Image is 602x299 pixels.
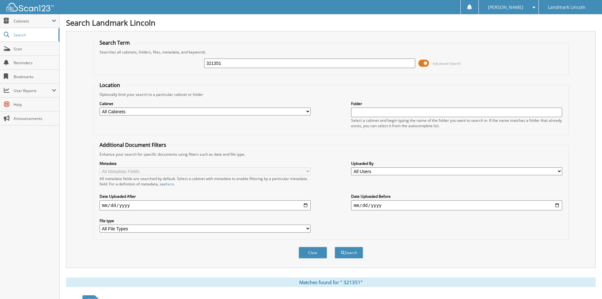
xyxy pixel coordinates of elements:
[14,32,55,38] span: Search
[96,82,123,89] legend: Location
[351,161,562,166] label: Uploaded By
[14,46,56,52] span: Scan
[351,118,562,128] div: Select a cabinet and begin typing the name of the folder you want to search in. If the name match...
[14,18,52,24] span: Cabinets
[14,102,56,107] span: Help
[548,5,586,9] span: Landmark Lincoln
[351,200,562,210] input: end
[6,3,54,11] img: scan123-logo-white.svg
[96,152,565,157] div: Enhance your search for specific documents using filters such as date and file type.
[96,49,565,55] div: Searches all cabinets, folders, files, metadata, and keywords
[100,161,311,166] label: Metadata
[14,60,56,65] span: Reminders
[96,39,133,46] legend: Search Term
[433,61,461,66] span: Advanced Search
[100,101,311,106] label: Cabinet
[351,101,562,106] label: Folder
[96,92,565,97] div: Optionally limit your search to a particular cabinet or folder
[100,194,311,199] label: Date Uploaded After
[100,176,311,187] div: All metadata fields are searched by default. Select a cabinet with metadata to enable filtering b...
[100,200,311,210] input: start
[66,277,596,287] div: Matches found for " 321351"
[66,17,596,28] h1: Search Landmark Lincoln
[14,88,52,93] span: User Reports
[96,141,169,148] legend: Additional Document Filters
[351,194,562,199] label: Date Uploaded Before
[299,247,327,259] button: Clear
[488,5,523,9] span: [PERSON_NAME]
[166,181,174,187] a: here
[14,74,56,79] span: Bookmarks
[14,116,56,121] span: Announcements
[100,218,311,223] label: File type
[335,247,363,259] button: Search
